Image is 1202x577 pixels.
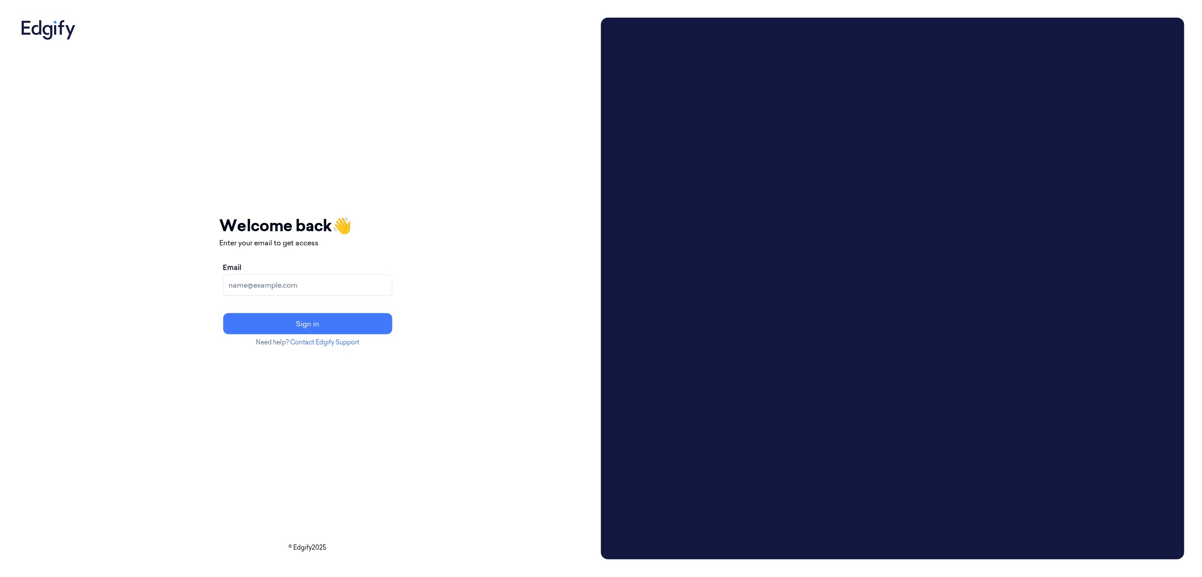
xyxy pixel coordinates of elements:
[220,338,396,347] p: Need help?
[220,214,396,237] h1: Welcome back 👋
[223,313,392,334] button: Sign in
[290,338,359,346] a: Contact Edgify Support
[18,543,597,552] p: © Edgify 2025
[223,274,392,296] input: name@example.com
[223,262,242,273] label: Email
[220,237,396,248] p: Enter your email to get access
